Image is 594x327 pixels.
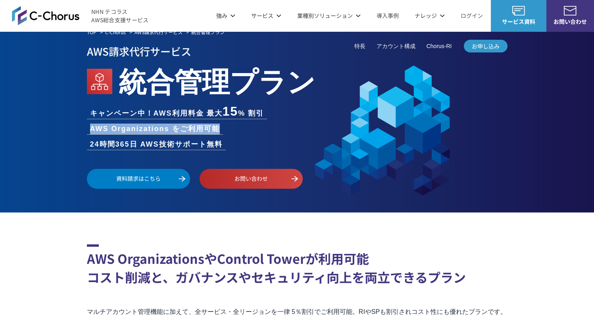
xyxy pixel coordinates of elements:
[377,12,399,20] a: 導入事例
[297,12,361,20] p: 業種別ソリューション
[87,306,507,317] p: マルチアカウント管理機能に加えて、全サービス・全リージョンを一律 5％割引でご利用可能。RIやSPも割引されコスト性にも優れたプランです。
[464,40,507,52] a: お申し込み
[105,29,126,36] a: C-Chorus
[119,60,315,100] em: 統合管理プラン
[12,6,149,25] a: AWS総合支援サービス C-ChorusNHN テコラスAWS総合支援サービス
[354,42,365,50] a: 特長
[87,139,226,150] li: 24時間365日 AWS技術サポート無料
[87,105,267,119] li: キャンペーン中！AWS利用料金 最大 % 割引
[87,124,223,134] li: AWS Organizations をご利用可能
[135,29,183,36] a: AWS請求代行サービス
[191,29,225,35] em: 統合管理プラン
[91,8,149,24] span: NHN テコラス AWS総合支援サービス
[377,42,415,50] a: アカウント構成
[461,12,483,20] a: ログイン
[216,12,235,20] p: 強み
[546,17,594,26] span: お問い合わせ
[427,42,452,50] a: Chorus-RI
[200,169,303,189] a: お問い合わせ
[464,42,507,50] span: お申し込み
[512,6,525,15] img: AWS総合支援サービス C-Chorus サービス資料
[564,6,577,15] img: お問い合わせ
[491,17,546,26] span: サービス資料
[87,29,96,36] a: TOP
[415,12,445,20] p: ナレッジ
[87,244,507,286] h2: AWS OrganizationsやControl Towerが利用可能 コスト削減と、ガバナンスやセキュリティ向上を両立できるプラン
[87,169,190,189] a: 資料請求はこちら
[223,104,238,118] span: 15
[12,6,79,25] img: AWS総合支援サービス C-Chorus
[251,12,281,20] p: サービス
[87,69,112,94] img: AWS Organizations
[87,43,507,60] p: AWS請求代行サービス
